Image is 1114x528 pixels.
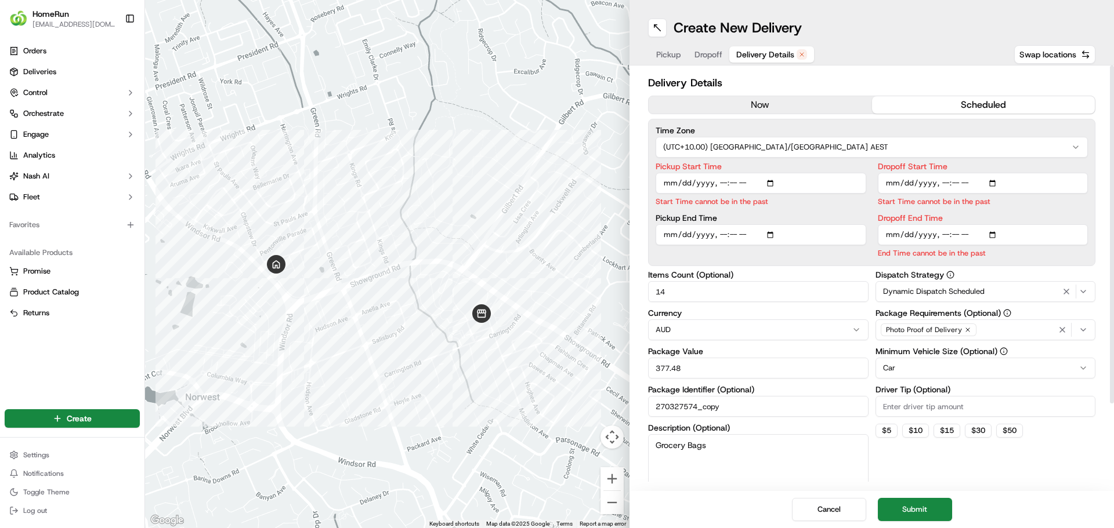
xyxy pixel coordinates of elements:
div: Favorites [5,216,140,234]
label: Dispatch Strategy [876,271,1096,279]
span: Map data ©2025 Google [486,520,549,527]
span: Settings [23,450,49,460]
div: We're available if you need us! [39,122,147,132]
div: Start new chat [39,111,190,122]
button: Settings [5,447,140,463]
button: HomeRun [32,8,69,20]
button: Cancel [792,498,866,521]
img: Google [148,513,186,528]
span: Product Catalog [23,287,79,297]
input: Enter package identifier [648,396,869,417]
input: Enter number of items [648,281,869,302]
a: 📗Knowledge Base [7,163,93,184]
button: $10 [902,424,929,438]
span: Swap locations [1019,49,1076,60]
input: Got a question? Start typing here... [30,75,209,87]
input: Enter driver tip amount [876,396,1096,417]
span: Knowledge Base [23,168,89,180]
img: HomeRun [9,9,28,28]
button: $50 [996,424,1023,438]
h2: Delivery Details [648,75,1095,91]
button: HomeRunHomeRun[EMAIL_ADDRESS][DOMAIN_NAME] [5,5,120,32]
button: Toggle Theme [5,484,140,500]
textarea: Grocery Bags [648,434,869,499]
a: Open this area in Google Maps (opens a new window) [148,513,186,528]
button: Zoom out [601,491,624,514]
a: Promise [9,266,135,276]
button: Returns [5,304,140,322]
span: Promise [23,266,50,276]
button: Engage [5,125,140,144]
span: API Documentation [110,168,186,180]
a: Returns [9,308,135,318]
button: $5 [876,424,898,438]
a: Product Catalog [9,287,135,297]
button: Dispatch Strategy [946,271,954,279]
button: Map camera controls [601,425,624,449]
button: Photo Proof of Delivery [876,319,1096,340]
button: Create [5,409,140,428]
button: $30 [965,424,992,438]
span: Orchestrate [23,108,64,119]
button: Dynamic Dispatch Scheduled [876,281,1096,302]
span: Dynamic Dispatch Scheduled [883,286,985,297]
button: Product Catalog [5,283,140,301]
button: Control [5,83,140,102]
a: Deliveries [5,63,140,81]
p: End Time cannot be in the past [878,247,1088,258]
button: Swap locations [1014,45,1095,64]
span: [EMAIL_ADDRESS][DOMAIN_NAME] [32,20,115,29]
h1: Create New Delivery [674,19,802,37]
label: Pickup Start Time [656,162,866,170]
span: Delivery Details [736,49,794,60]
a: Powered byPylon [82,196,140,205]
span: Pylon [115,196,140,205]
button: Fleet [5,188,140,206]
span: Deliveries [23,67,56,77]
label: Package Requirements (Optional) [876,309,1096,317]
button: Log out [5,502,140,519]
span: Fleet [23,192,40,202]
a: Analytics [5,146,140,165]
span: Create [67,413,92,424]
span: Control [23,88,48,98]
button: Nash AI [5,167,140,185]
img: Nash [12,12,35,35]
label: Items Count (Optional) [648,271,869,279]
span: Pickup [656,49,681,60]
label: Driver Tip (Optional) [876,385,1096,394]
span: Photo Proof of Delivery [886,325,962,334]
button: Keyboard shortcuts [429,520,479,528]
label: Pickup End Time [656,214,866,222]
span: Engage [23,129,49,140]
div: 💻 [98,169,107,179]
label: Package Identifier (Optional) [648,385,869,394]
label: Package Value [648,347,869,355]
button: scheduled [872,96,1095,114]
span: Toggle Theme [23,487,70,497]
button: Submit [878,498,952,521]
img: 1736555255976-a54dd68f-1ca7-489b-9aae-adbdc363a1c4 [12,111,32,132]
button: Package Requirements (Optional) [1003,309,1011,317]
button: Zoom in [601,467,624,490]
div: Available Products [5,243,140,262]
button: Start new chat [197,114,211,128]
label: Currency [648,309,869,317]
span: Orders [23,46,46,56]
button: Promise [5,262,140,281]
span: Dropoff [695,49,722,60]
a: 💻API Documentation [93,163,191,184]
button: now [649,96,872,114]
span: Log out [23,506,47,515]
label: Dropoff Start Time [878,162,1088,170]
button: $15 [934,424,960,438]
a: Orders [5,42,140,60]
button: Orchestrate [5,104,140,123]
span: Returns [23,308,49,318]
span: Notifications [23,469,64,478]
label: Dropoff End Time [878,214,1088,222]
a: Terms (opens in new tab) [556,520,573,527]
input: Enter package value [648,358,869,378]
span: Analytics [23,150,55,161]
